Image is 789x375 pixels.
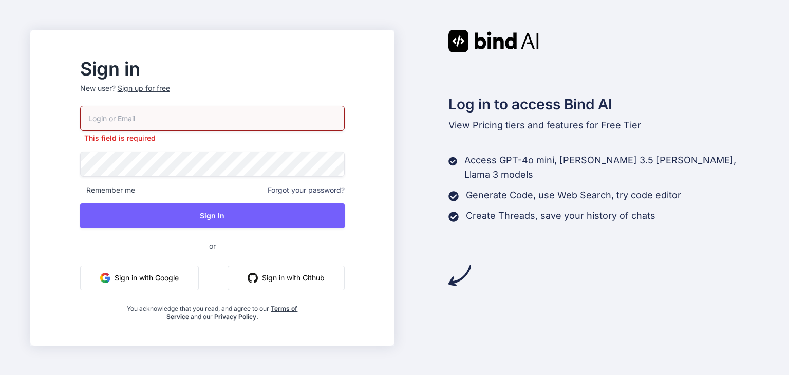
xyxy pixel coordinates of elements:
[448,120,503,130] span: View Pricing
[466,209,655,223] p: Create Threads, save your history of chats
[168,233,257,258] span: or
[466,188,681,202] p: Generate Code, use Web Search, try code editor
[448,93,759,115] h2: Log in to access Bind AI
[228,266,345,290] button: Sign in with Github
[80,133,345,143] p: This field is required
[448,30,539,52] img: Bind AI logo
[448,118,759,133] p: tiers and features for Free Tier
[448,264,471,287] img: arrow
[80,266,199,290] button: Sign in with Google
[124,298,301,321] div: You acknowledge that you read, and agree to our and our
[80,83,345,106] p: New user?
[80,61,345,77] h2: Sign in
[248,273,258,283] img: github
[268,185,345,195] span: Forgot your password?
[80,106,345,131] input: Login or Email
[118,83,170,93] div: Sign up for free
[214,313,258,321] a: Privacy Policy.
[80,203,345,228] button: Sign In
[80,185,135,195] span: Remember me
[100,273,110,283] img: google
[166,305,298,321] a: Terms of Service
[464,153,759,182] p: Access GPT-4o mini, [PERSON_NAME] 3.5 [PERSON_NAME], Llama 3 models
